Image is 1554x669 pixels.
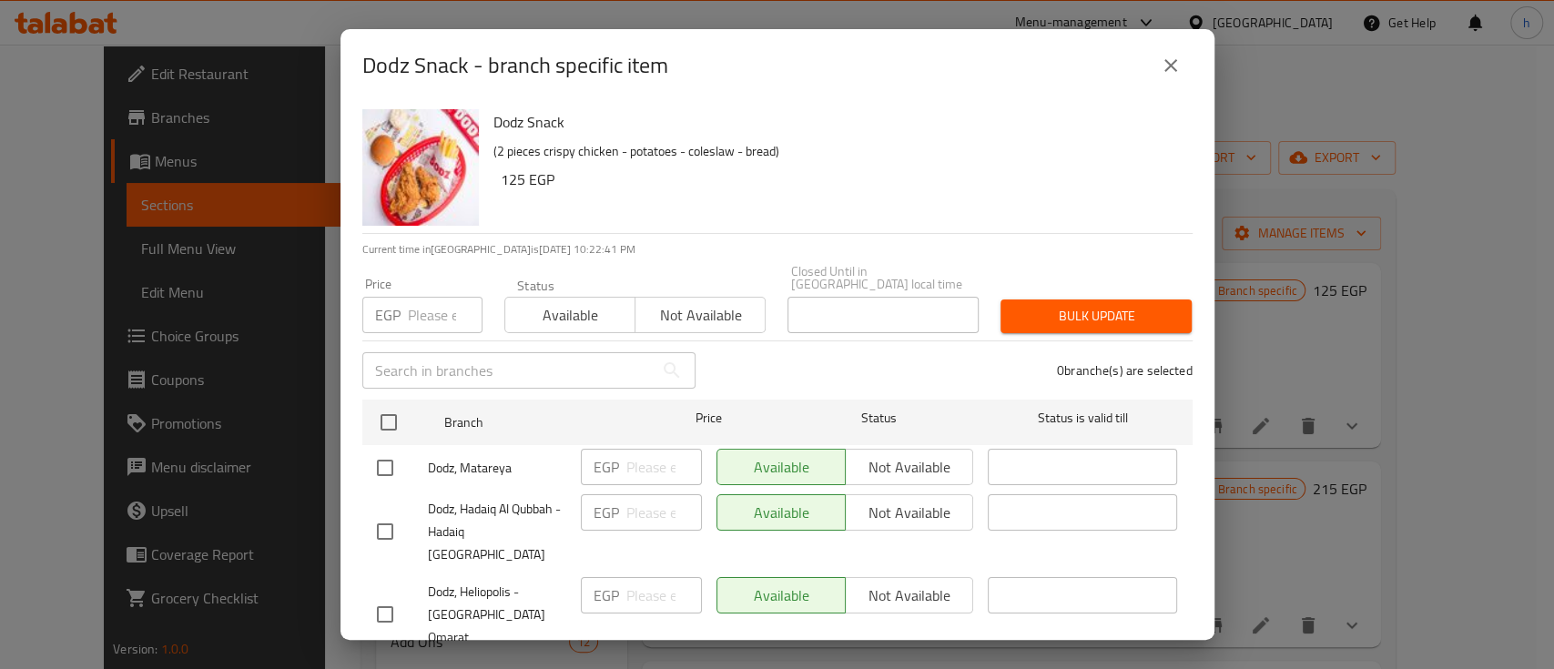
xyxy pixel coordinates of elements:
[501,167,1178,192] h6: 125 EGP
[428,581,566,649] span: Dodz, Heliopolis - [GEOGRAPHIC_DATA] Omarat
[362,352,654,389] input: Search in branches
[493,109,1178,135] h6: Dodz Snack
[635,297,766,333] button: Not available
[504,297,635,333] button: Available
[1000,299,1192,333] button: Bulk update
[594,456,619,478] p: EGP
[1057,361,1193,380] p: 0 branche(s) are selected
[375,304,401,326] p: EGP
[362,241,1193,258] p: Current time in [GEOGRAPHIC_DATA] is [DATE] 10:22:41 PM
[408,297,482,333] input: Please enter price
[648,407,769,430] span: Price
[428,498,566,566] span: Dodz, Hadaiq Al Qubbah - Hadaiq [GEOGRAPHIC_DATA]
[1015,305,1177,328] span: Bulk update
[594,584,619,606] p: EGP
[626,577,702,613] input: Please enter price
[362,109,479,226] img: Dodz Snack
[362,51,668,80] h2: Dodz Snack - branch specific item
[643,302,758,329] span: Not available
[1149,44,1193,87] button: close
[428,457,566,480] span: Dodz, Matareya
[784,407,973,430] span: Status
[493,140,1178,163] p: (2 pieces crispy chicken - potatoes - coleslaw - bread)
[626,449,702,485] input: Please enter price
[988,407,1177,430] span: Status is valid till
[626,494,702,531] input: Please enter price
[444,411,634,434] span: Branch
[513,302,628,329] span: Available
[594,502,619,523] p: EGP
